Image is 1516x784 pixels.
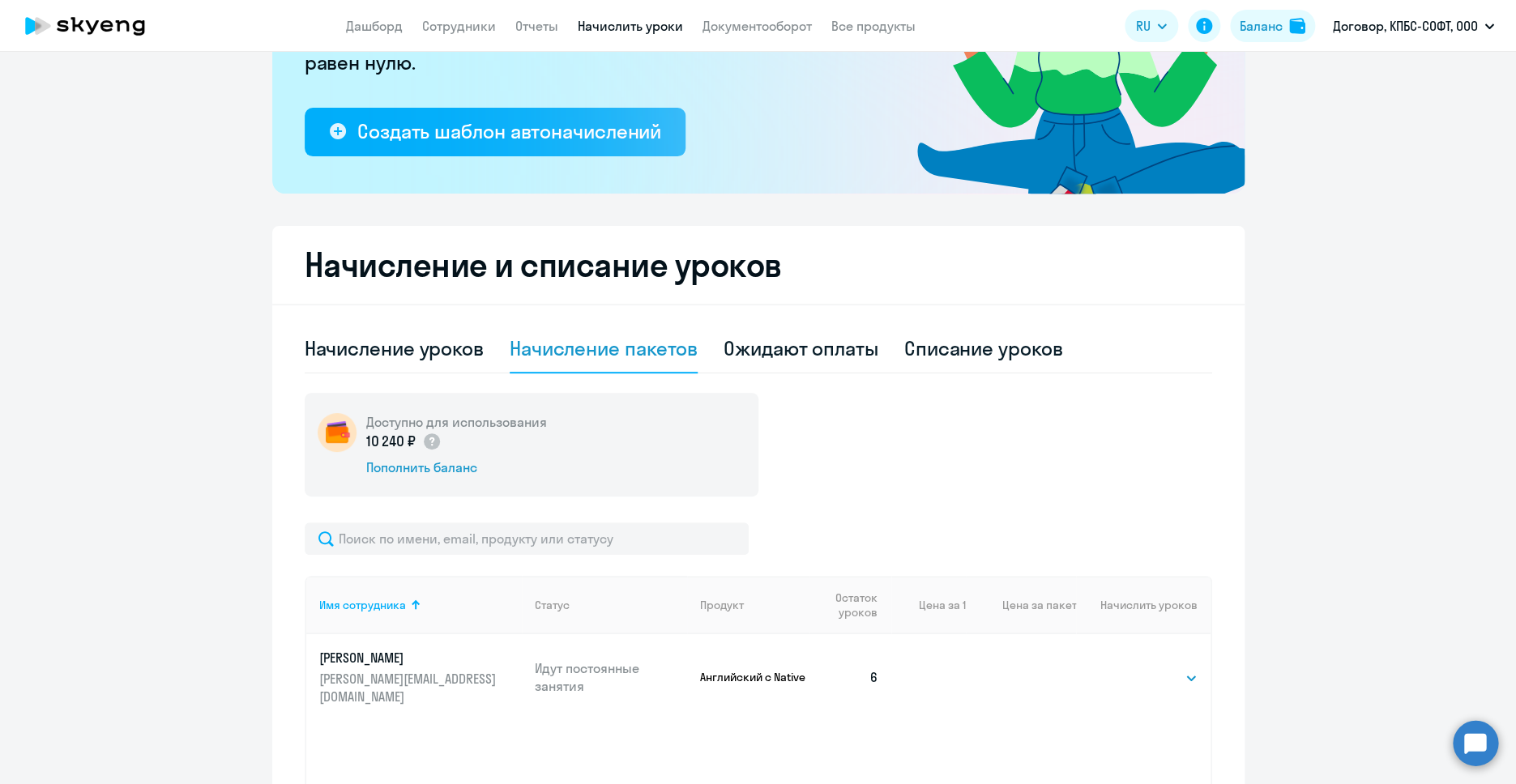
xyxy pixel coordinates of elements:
a: Все продукты [831,18,916,34]
h2: Начисление и списание уроков [305,245,1212,284]
h5: Доступно для использования [366,413,547,431]
div: Ожидают оплаты [724,335,878,361]
a: Дашборд [346,18,403,34]
div: Создать шаблон автоначислений [357,118,661,144]
div: Остаток уроков [822,590,892,620]
th: Начислить уроков [1076,576,1210,634]
button: Создать шаблон автоначислений [305,108,685,156]
div: Пополнить баланс [366,458,547,476]
td: 6 [809,634,892,720]
a: Начислить уроки [578,18,683,34]
p: [PERSON_NAME] [319,649,501,667]
p: 10 240 ₽ [366,431,442,452]
span: Остаток уроков [822,590,878,620]
img: wallet-circle.png [318,413,357,452]
p: Идут постоянные занятия [535,659,687,695]
button: Балансbalance [1230,10,1315,42]
div: Имя сотрудника [319,598,406,612]
div: Начисление уроков [305,335,484,361]
button: RU [1125,10,1178,42]
a: Отчеты [515,18,558,34]
img: balance [1289,18,1305,34]
p: [PERSON_NAME][EMAIL_ADDRESS][DOMAIN_NAME] [319,670,501,705]
button: Договор, КПБС-СОФТ, ООО [1325,6,1502,45]
div: Имя сотрудника [319,598,523,612]
a: Документооборот [702,18,812,34]
a: [PERSON_NAME][PERSON_NAME][EMAIL_ADDRESS][DOMAIN_NAME] [319,649,523,705]
a: Сотрудники [422,18,496,34]
th: Цена за пакет [966,576,1076,634]
input: Поиск по имени, email, продукту или статусу [305,522,749,555]
th: Цена за 1 [891,576,966,634]
div: Продукт [700,598,809,612]
div: Начисление пакетов [510,335,698,361]
div: Статус [535,598,570,612]
div: Продукт [700,598,744,612]
div: Статус [535,598,687,612]
div: Баланс [1240,16,1283,36]
p: Договор, КПБС-СОФТ, ООО [1333,16,1478,36]
span: RU [1136,16,1151,36]
div: Списание уроков [904,335,1063,361]
p: Английский с Native [700,670,809,684]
